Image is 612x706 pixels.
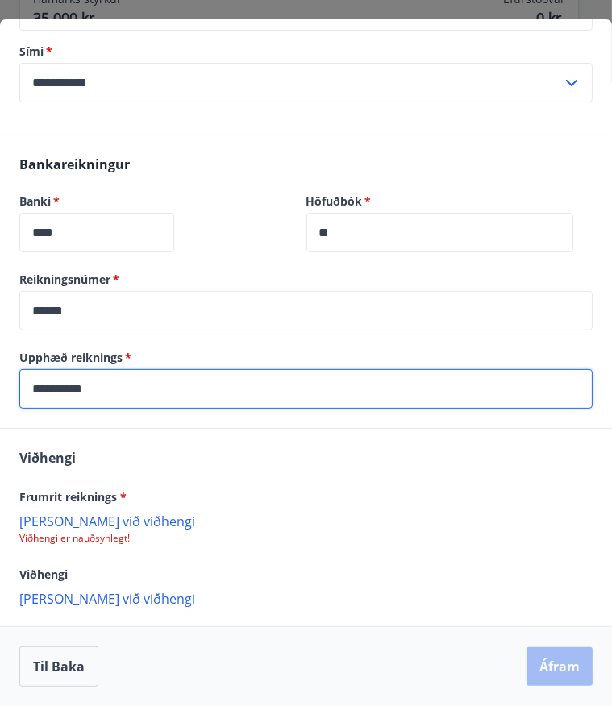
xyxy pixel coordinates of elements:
[19,193,287,210] label: Banki
[19,532,593,545] p: Viðhengi er nauðsynlegt!
[19,156,130,173] span: Bankareikningur
[19,272,593,288] label: Reikningsnúmer
[19,449,76,467] span: Viðhengi
[19,350,593,366] label: Upphæð reiknings
[19,489,127,505] span: Frumrit reiknings
[306,193,574,210] label: Höfuðbók
[19,44,593,60] label: Sími
[19,567,68,582] span: Viðhengi
[19,590,593,606] p: [PERSON_NAME] við viðhengi
[19,646,98,687] button: Til baka
[19,513,593,529] p: [PERSON_NAME] við viðhengi
[19,369,593,409] div: Upphæð reiknings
